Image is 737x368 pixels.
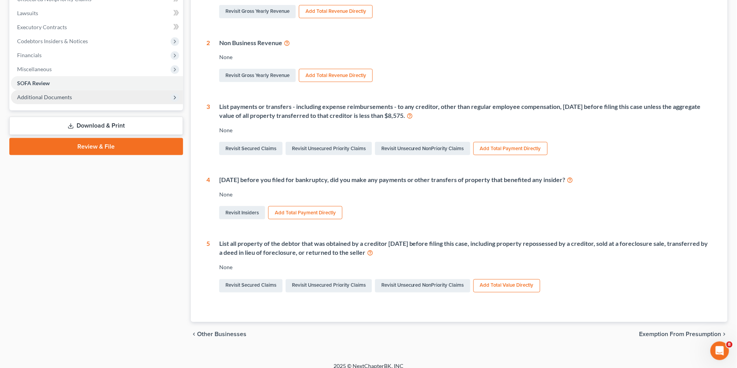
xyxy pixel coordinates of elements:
[197,331,246,338] span: Other Businesses
[299,5,373,18] button: Add Total Revenue Directly
[473,142,548,155] button: Add Total Payment Directly
[639,331,721,338] span: Exemption from Presumption
[299,69,373,82] button: Add Total Revenue Directly
[219,175,712,184] div: [DATE] before you filed for bankruptcy, did you make any payments or other transfers of property ...
[219,53,712,61] div: None
[206,39,210,84] div: 2
[9,138,183,155] a: Review & File
[191,331,246,338] button: chevron_left Other Businesses
[17,80,50,86] span: SOFA Review
[286,279,372,293] a: Revisit Unsecured Priority Claims
[375,142,470,155] a: Revisit Unsecured NonPriority Claims
[219,264,712,272] div: None
[639,331,728,338] button: Exemption from Presumption chevron_right
[219,69,296,82] a: Revisit Gross Yearly Revenue
[191,331,197,338] i: chevron_left
[219,39,712,47] div: Non Business Revenue
[9,117,183,135] a: Download & Print
[721,331,728,338] i: chevron_right
[17,66,52,72] span: Miscellaneous
[11,20,183,34] a: Executory Contracts
[17,10,38,16] span: Lawsuits
[17,38,88,44] span: Codebtors Insiders & Notices
[219,206,265,219] a: Revisit Insiders
[473,279,540,293] button: Add Total Value Directly
[219,102,712,120] div: List payments or transfers - including expense reimbursements - to any creditor, other than regul...
[206,175,210,221] div: 4
[711,342,729,360] iframe: Intercom live chat
[17,24,67,30] span: Executory Contracts
[219,191,712,198] div: None
[268,206,342,219] button: Add Total Payment Directly
[17,52,42,58] span: Financials
[11,76,183,90] a: SOFA Review
[219,279,283,293] a: Revisit Secured Claims
[17,94,72,100] span: Additional Documents
[11,6,183,20] a: Lawsuits
[727,342,733,348] span: 8
[219,126,712,134] div: None
[375,279,470,293] a: Revisit Unsecured NonPriority Claims
[286,142,372,155] a: Revisit Unsecured Priority Claims
[219,240,712,258] div: List all property of the debtor that was obtained by a creditor [DATE] before filing this case, i...
[206,240,210,294] div: 5
[206,102,210,157] div: 3
[219,142,283,155] a: Revisit Secured Claims
[219,5,296,18] a: Revisit Gross Yearly Revenue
